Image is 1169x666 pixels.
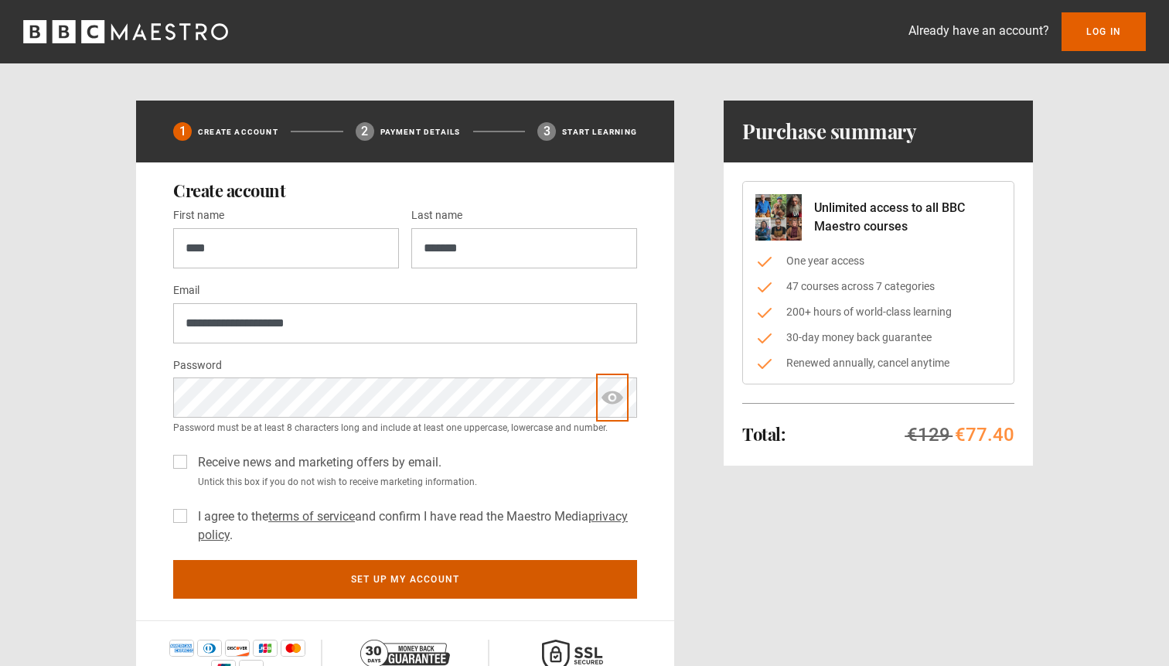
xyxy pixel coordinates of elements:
[742,425,785,443] h2: Total:
[169,640,194,657] img: amex
[356,122,374,141] div: 2
[198,126,278,138] p: Create Account
[173,122,192,141] div: 1
[908,22,1049,40] p: Already have an account?
[411,207,462,225] label: Last name
[281,640,305,657] img: mastercard
[755,304,1001,320] li: 200+ hours of world-class learning
[23,20,228,43] svg: BBC Maestro
[907,424,950,446] span: €129
[755,253,1001,269] li: One year access
[814,199,1001,236] p: Unlimited access to all BBC Maestro courses
[192,475,637,489] small: Untick this box if you do not wish to receive marketing information.
[1062,12,1146,51] a: Log In
[562,126,637,138] p: Start learning
[173,181,637,200] h2: Create account
[192,453,441,472] label: Receive news and marketing offers by email.
[537,122,556,141] div: 3
[173,282,199,300] label: Email
[173,207,224,225] label: First name
[253,640,278,657] img: jcb
[955,424,1014,446] span: €77.40
[225,640,250,657] img: discover
[755,278,1001,295] li: 47 courses across 7 categories
[380,126,461,138] p: Payment details
[742,119,916,144] h1: Purchase summary
[755,355,1001,371] li: Renewed annually, cancel anytime
[600,377,625,418] span: show password
[173,421,637,435] small: Password must be at least 8 characters long and include at least one uppercase, lowercase and num...
[173,357,222,375] label: Password
[755,330,1001,346] li: 30-day money back guarantee
[173,560,637,599] button: Set up my account
[192,507,637,545] label: I agree to the and confirm I have read the Maestro Media .
[268,509,355,524] a: terms of service
[197,640,222,657] img: diners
